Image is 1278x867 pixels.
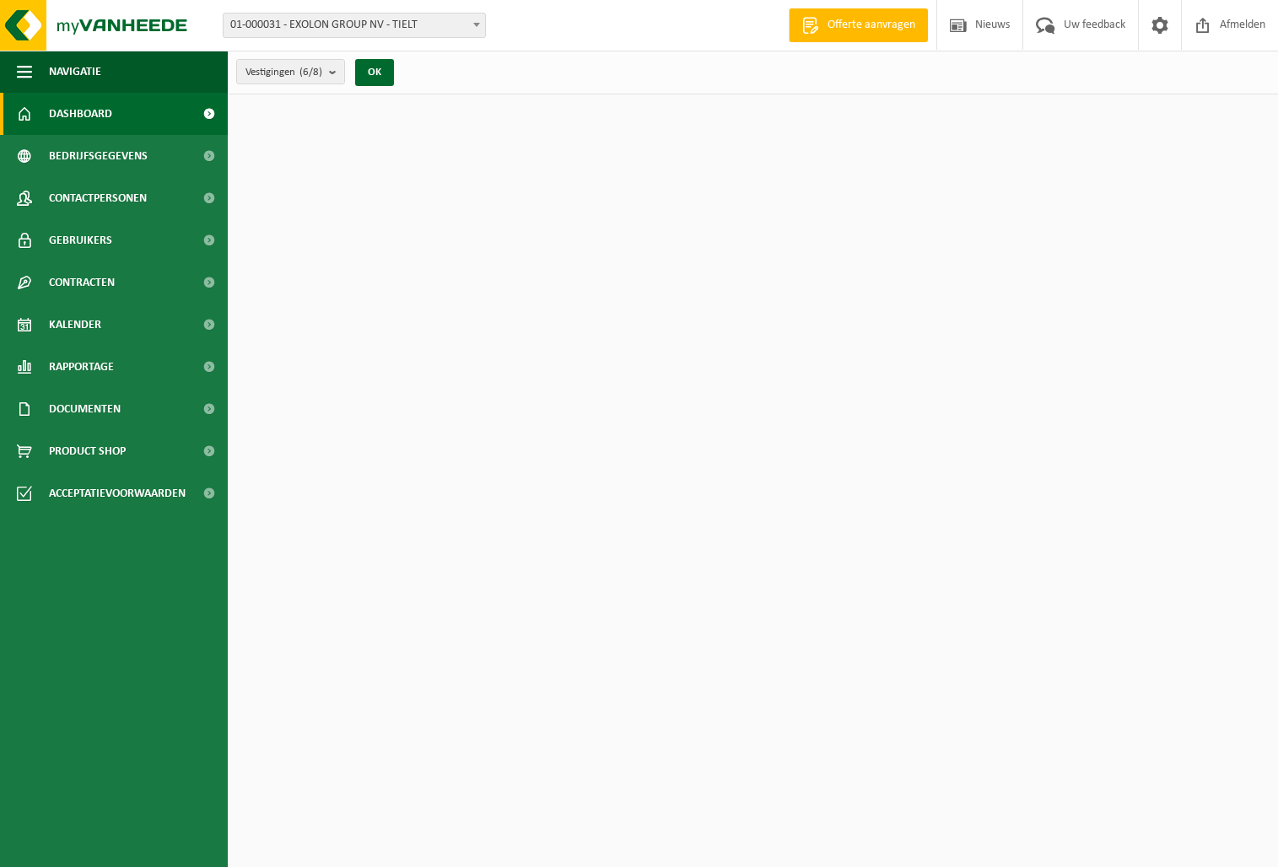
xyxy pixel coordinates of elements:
[355,59,394,86] button: OK
[245,60,322,85] span: Vestigingen
[49,93,112,135] span: Dashboard
[789,8,928,42] a: Offerte aanvragen
[823,17,919,34] span: Offerte aanvragen
[224,13,485,37] span: 01-000031 - EXOLON GROUP NV - TIELT
[223,13,486,38] span: 01-000031 - EXOLON GROUP NV - TIELT
[49,388,121,430] span: Documenten
[49,51,101,93] span: Navigatie
[236,59,345,84] button: Vestigingen(6/8)
[49,261,115,304] span: Contracten
[49,304,101,346] span: Kalender
[49,346,114,388] span: Rapportage
[49,177,147,219] span: Contactpersonen
[49,472,186,514] span: Acceptatievoorwaarden
[49,135,148,177] span: Bedrijfsgegevens
[49,219,112,261] span: Gebruikers
[49,430,126,472] span: Product Shop
[299,67,322,78] count: (6/8)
